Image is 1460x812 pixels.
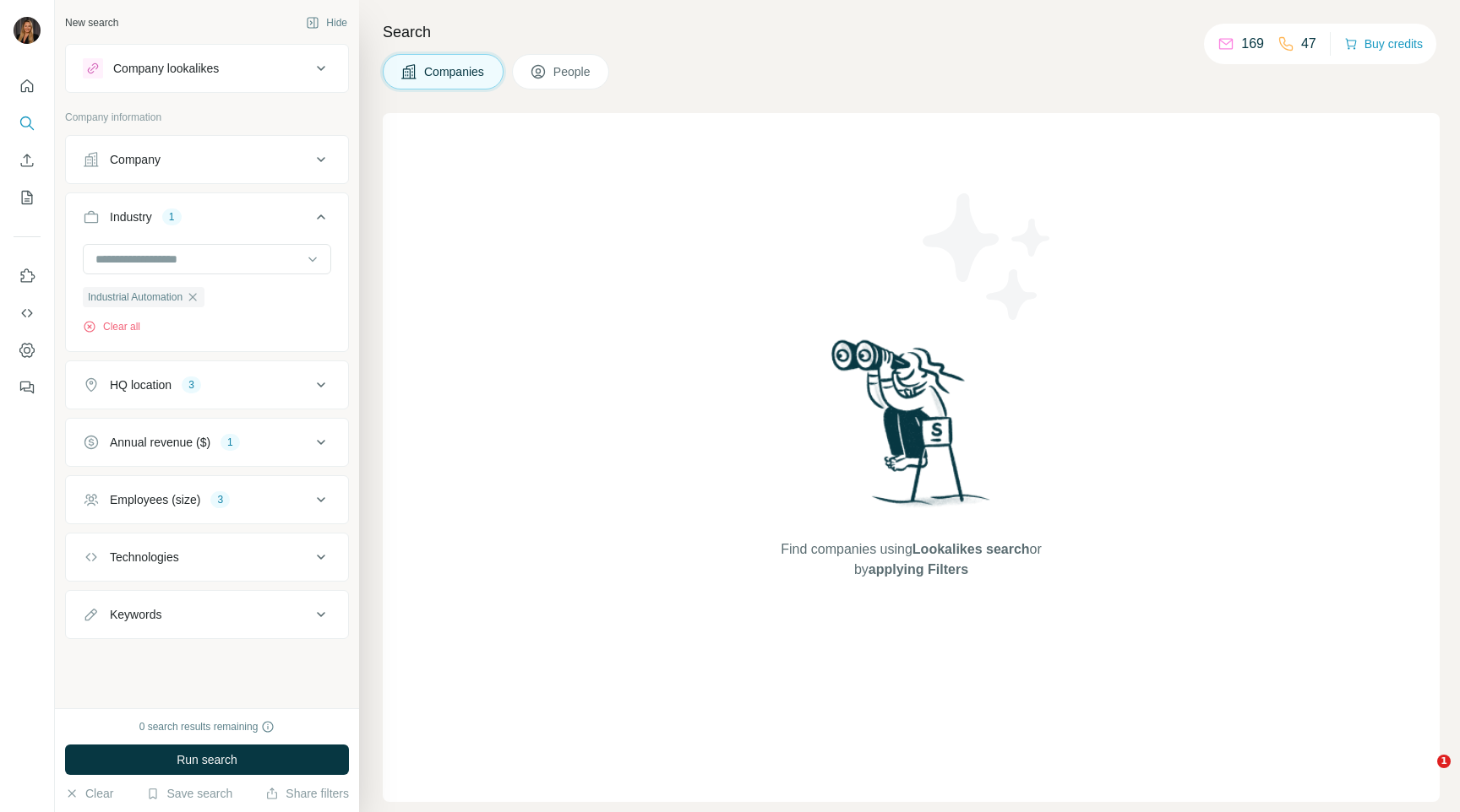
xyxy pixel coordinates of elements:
[221,435,240,450] div: 1
[83,319,140,334] button: Clear all
[1344,32,1423,56] button: Buy credits
[14,372,41,403] button: Feedback
[65,15,118,30] div: New search
[14,335,41,365] button: Dashboard
[177,751,237,768] span: Run search
[66,537,348,577] button: Technologies
[14,145,41,176] button: Enrich CSV
[110,208,152,225] div: Industry
[182,377,201,392] div: 3
[14,182,41,213] button: My lists
[66,48,348,89] button: Company lookalikes
[14,261,41,291] button: Use Surfe on LinkedIn
[66,594,348,635] button: Keywords
[65,785,113,802] button: Clear
[1403,755,1443,795] iframe: Intercom live chat
[14,71,41,101] button: Quick start
[66,139,348,180] button: Company
[14,17,41,44] img: Avatar
[162,209,182,225] div: 1
[65,744,349,775] button: Run search
[869,562,968,577] span: applying Filters
[65,110,349,125] p: Company information
[66,422,348,463] button: Annual revenue ($)1
[110,434,210,451] div: Annual revenue ($)
[1301,34,1316,54] p: 47
[113,60,219,77] div: Company lookalikes
[912,181,1064,333] img: Surfe Illustration - Stars
[1241,34,1264,54] p: 169
[912,542,1030,556] span: Lookalikes search
[110,151,161,168] div: Company
[66,479,348,520] button: Employees (size)3
[146,785,232,802] button: Save search
[88,290,182,305] span: Industrial Automation
[14,108,41,138] button: Search
[66,197,348,244] button: Industry1
[210,492,230,507] div: 3
[424,63,486,80] span: Companies
[294,10,359,35] button: Hide
[265,785,349,802] button: Share filters
[110,376,172,393] div: HQ location
[553,63,592,80] span: People
[776,539,1046,580] span: Find companies using or by
[110,491,200,508] div: Employees (size)
[383,20,1440,44] h4: Search
[1437,755,1451,768] span: 1
[139,719,275,734] div: 0 search results remaining
[110,606,161,623] div: Keywords
[110,549,179,566] div: Technologies
[824,335,1000,523] img: Surfe Illustration - Woman searching with binoculars
[66,365,348,405] button: HQ location3
[14,298,41,328] button: Use Surfe API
